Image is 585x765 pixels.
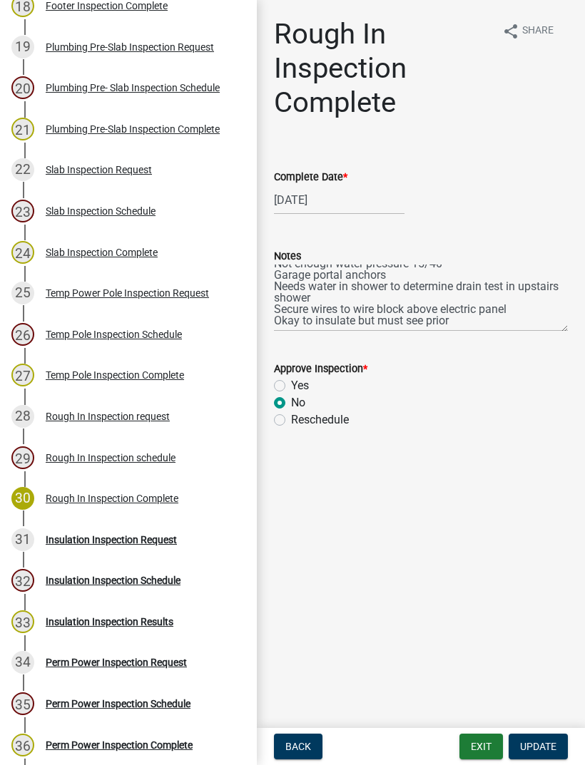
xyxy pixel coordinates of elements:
[46,288,209,298] div: Temp Power Pole Inspection Request
[46,370,184,380] div: Temp Pole Inspection Complete
[46,740,193,750] div: Perm Power Inspection Complete
[520,741,556,752] span: Update
[11,76,34,99] div: 20
[11,734,34,756] div: 36
[509,734,568,759] button: Update
[46,657,187,667] div: Perm Power Inspection Request
[46,699,190,709] div: Perm Power Inspection Schedule
[46,329,182,339] div: Temp Pole Inspection Schedule
[46,165,152,175] div: Slab Inspection Request
[46,453,175,463] div: Rough In Inspection schedule
[11,487,34,510] div: 30
[274,173,347,183] label: Complete Date
[11,446,34,469] div: 29
[11,528,34,551] div: 31
[11,610,34,633] div: 33
[274,734,322,759] button: Back
[274,364,367,374] label: Approve Inspection
[11,118,34,140] div: 21
[291,394,305,411] label: No
[46,493,178,503] div: Rough In Inspection Complete
[502,23,519,40] i: share
[11,158,34,181] div: 22
[46,617,173,627] div: Insulation Inspection Results
[46,247,158,257] div: Slab Inspection Complete
[491,17,565,45] button: shareShare
[11,405,34,428] div: 28
[11,364,34,386] div: 27
[11,200,34,222] div: 23
[11,241,34,264] div: 24
[46,1,168,11] div: Footer Inspection Complete
[11,323,34,346] div: 26
[46,575,180,585] div: Insulation Inspection Schedule
[11,569,34,592] div: 32
[285,741,311,752] span: Back
[274,185,405,215] input: mm/dd/yyyy
[291,411,349,428] label: Reschedule
[46,83,220,93] div: Plumbing Pre- Slab Inspection Schedule
[274,17,491,120] h1: Rough In Inspection Complete
[46,124,220,134] div: Plumbing Pre-Slab Inspection Complete
[46,206,156,216] div: Slab Inspection Schedule
[11,692,34,715] div: 35
[46,42,214,52] div: Plumbing Pre-Slab Inspection Request
[11,651,34,674] div: 34
[459,734,503,759] button: Exit
[11,282,34,304] div: 25
[291,377,309,394] label: Yes
[11,36,34,58] div: 19
[274,252,301,262] label: Notes
[46,535,177,545] div: Insulation Inspection Request
[522,23,554,40] span: Share
[46,411,170,421] div: Rough In Inspection request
